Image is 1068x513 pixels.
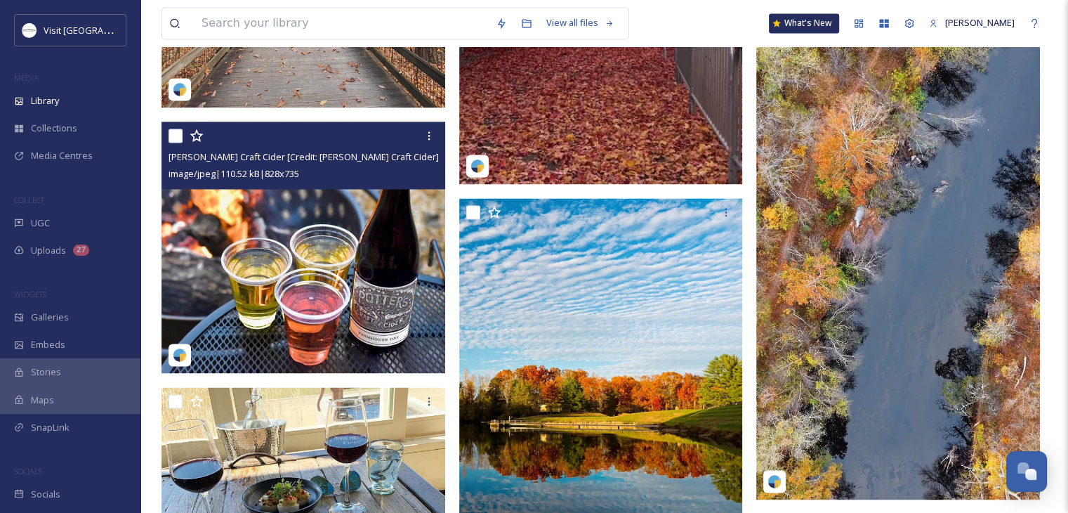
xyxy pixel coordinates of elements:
[31,365,61,379] span: Stories
[767,474,782,488] img: snapsea-logo.png
[922,9,1022,37] a: [PERSON_NAME]
[31,338,65,351] span: Embeds
[31,122,77,135] span: Collections
[14,195,44,205] span: COLLECT
[173,348,187,362] img: snapsea-logo.png
[31,244,66,257] span: Uploads
[31,311,69,324] span: Galleries
[161,122,445,373] img: Potter's Craft Cider [Credit: Potter's Craft Cider]
[14,466,42,476] span: SOCIALS
[22,23,37,37] img: Circle%20Logo.png
[1006,451,1047,492] button: Open Chat
[173,82,187,96] img: snapsea-logo.png
[73,245,89,256] div: 27
[14,72,39,83] span: MEDIA
[31,421,70,434] span: SnapLink
[31,394,54,407] span: Maps
[169,167,299,180] span: image/jpeg | 110.52 kB | 828 x 735
[539,9,621,37] a: View all files
[14,289,46,299] span: WIDGETS
[195,8,489,39] input: Search your library
[470,159,484,173] img: snapsea-logo.png
[31,216,50,230] span: UGC
[31,94,59,108] span: Library
[169,150,439,163] span: [PERSON_NAME] Craft Cider [Credit: [PERSON_NAME] Craft Cider]
[31,149,93,162] span: Media Centres
[31,488,60,501] span: Socials
[44,23,152,37] span: Visit [GEOGRAPHIC_DATA]
[769,13,839,33] a: What's New
[945,16,1015,29] span: [PERSON_NAME]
